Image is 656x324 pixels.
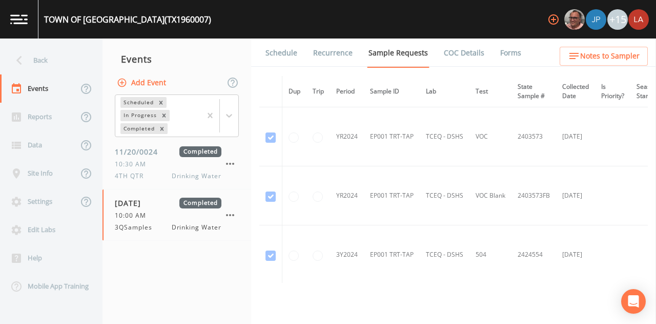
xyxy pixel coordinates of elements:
[10,14,28,24] img: logo
[364,76,420,107] th: Sample ID
[120,123,156,134] div: Completed
[330,225,364,284] td: 3Y2024
[115,223,158,232] span: 3QSamples
[155,97,167,108] div: Remove Scheduled
[330,166,364,225] td: YR2024
[499,39,523,67] a: Forms
[420,166,469,225] td: TCEQ - DSHS
[564,9,585,30] div: Mike Franklin
[179,146,221,157] span: Completed
[172,171,221,181] span: Drinking Water
[364,107,420,166] td: EP001 TRT-TAP
[115,171,150,181] span: 4TH QTR
[44,13,211,26] div: TOWN OF [GEOGRAPHIC_DATA] (TX1960007)
[511,76,556,107] th: State Sample #
[621,289,646,314] div: Open Intercom Messenger
[115,160,152,169] span: 10:30 AM
[469,225,511,284] td: 504
[556,76,595,107] th: Collected Date
[585,9,607,30] div: Joshua gere Paul
[172,223,221,232] span: Drinking Water
[102,138,251,189] a: 11/20/0024Completed10:30 AM4TH QTRDrinking Water
[120,110,158,121] div: In Progress
[469,107,511,166] td: VOC
[120,97,155,108] div: Scheduled
[330,76,364,107] th: Period
[364,166,420,225] td: EP001 TRT-TAP
[586,9,606,30] img: 41241ef155101aa6d92a04480b0d0000
[556,107,595,166] td: [DATE]
[420,76,469,107] th: Lab
[330,107,364,166] td: YR2024
[367,39,429,68] a: Sample Requests
[102,46,251,72] div: Events
[179,198,221,208] span: Completed
[442,39,486,67] a: COC Details
[306,76,330,107] th: Trip
[115,146,165,157] span: 11/20/0024
[511,225,556,284] td: 2424554
[560,47,648,66] button: Notes to Sampler
[158,110,170,121] div: Remove In Progress
[556,225,595,284] td: [DATE]
[556,166,595,225] td: [DATE]
[312,39,354,67] a: Recurrence
[469,76,511,107] th: Test
[264,39,299,67] a: Schedule
[115,211,152,220] span: 10:00 AM
[282,76,307,107] th: Dup
[420,107,469,166] td: TCEQ - DSHS
[115,73,170,92] button: Add Event
[364,225,420,284] td: EP001 TRT-TAP
[564,9,585,30] img: e2d790fa78825a4bb76dcb6ab311d44c
[580,50,640,63] span: Notes to Sampler
[595,76,630,107] th: Is Priority?
[607,9,628,30] div: +15
[628,9,649,30] img: cf6e799eed601856facf0d2563d1856d
[115,198,148,208] span: [DATE]
[469,166,511,225] td: VOC Blank
[511,107,556,166] td: 2403573
[156,123,168,134] div: Remove Completed
[511,166,556,225] td: 2403573FB
[102,189,251,241] a: [DATE]Completed10:00 AM3QSamplesDrinking Water
[420,225,469,284] td: TCEQ - DSHS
